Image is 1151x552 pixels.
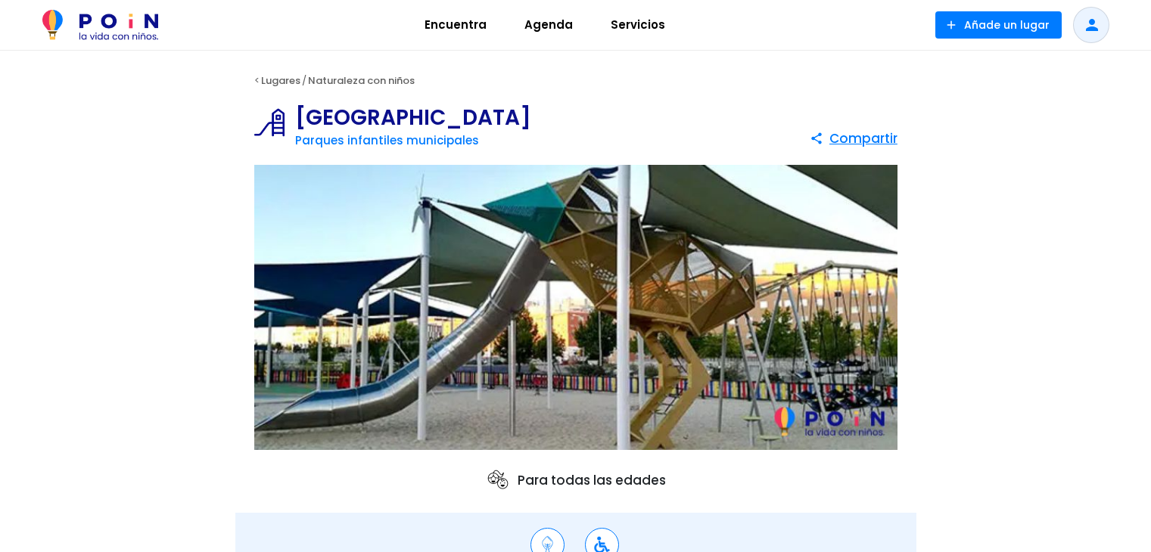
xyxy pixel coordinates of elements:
[308,73,415,88] a: Naturaleza con niños
[261,73,300,88] a: Lugares
[418,13,493,37] span: Encuentra
[592,7,684,43] a: Servicios
[254,165,897,451] img: Parque Mundaire
[235,70,916,92] div: < /
[254,107,295,138] img: Parques infantiles municipales
[518,13,580,37] span: Agenda
[486,468,666,492] p: Para todas las edades
[406,7,506,43] a: Encuentra
[506,7,592,43] a: Agenda
[604,13,672,37] span: Servicios
[486,468,510,492] img: ages icon
[810,125,897,152] button: Compartir
[295,107,531,129] h1: [GEOGRAPHIC_DATA]
[935,11,1062,39] button: Añade un lugar
[42,10,158,40] img: POiN
[295,132,479,148] a: Parques infantiles municipales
